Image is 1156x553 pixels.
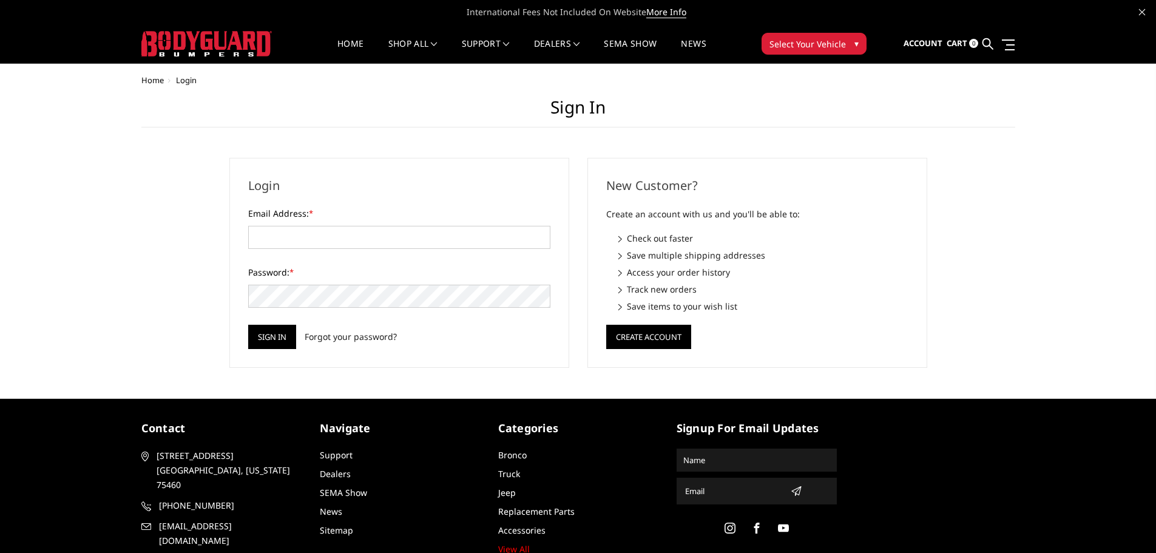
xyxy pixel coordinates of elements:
[141,97,1015,127] h1: Sign in
[606,207,908,222] p: Create an account with us and you'll be able to:
[854,37,859,50] span: ▾
[141,75,164,86] a: Home
[141,31,272,56] img: BODYGUARD BUMPERS
[681,39,706,63] a: News
[604,39,657,63] a: SEMA Show
[305,330,397,343] a: Forgot your password?
[159,519,300,548] span: [EMAIL_ADDRESS][DOMAIN_NAME]
[320,468,351,480] a: Dealers
[762,33,867,55] button: Select Your Vehicle
[159,498,300,513] span: [PHONE_NUMBER]
[904,27,942,60] a: Account
[176,75,197,86] span: Login
[141,498,302,513] a: [PHONE_NUMBER]
[320,420,480,436] h5: Navigate
[388,39,438,63] a: shop all
[337,39,363,63] a: Home
[498,506,575,517] a: Replacement Parts
[320,524,353,536] a: Sitemap
[498,487,516,498] a: Jeep
[498,420,658,436] h5: Categories
[618,266,908,279] li: Access your order history
[534,39,580,63] a: Dealers
[680,481,786,501] input: Email
[618,249,908,262] li: Save multiple shipping addresses
[677,420,837,436] h5: signup for email updates
[141,420,302,436] h5: contact
[618,300,908,313] li: Save items to your wish list
[618,283,908,296] li: Track new orders
[904,38,942,49] span: Account
[969,39,978,48] span: 0
[769,38,846,50] span: Select Your Vehicle
[320,449,353,461] a: Support
[606,330,691,341] a: Create Account
[248,266,550,279] label: Password:
[141,519,302,548] a: [EMAIL_ADDRESS][DOMAIN_NAME]
[947,38,967,49] span: Cart
[320,506,342,517] a: News
[248,177,550,195] h2: Login
[618,232,908,245] li: Check out faster
[498,468,520,480] a: Truck
[462,39,510,63] a: Support
[248,325,296,349] input: Sign in
[498,449,527,461] a: Bronco
[157,449,297,492] span: [STREET_ADDRESS] [GEOGRAPHIC_DATA], [US_STATE] 75460
[248,207,550,220] label: Email Address:
[498,524,546,536] a: Accessories
[646,6,686,18] a: More Info
[606,177,908,195] h2: New Customer?
[606,325,691,349] button: Create Account
[947,27,978,60] a: Cart 0
[678,450,835,470] input: Name
[320,487,367,498] a: SEMA Show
